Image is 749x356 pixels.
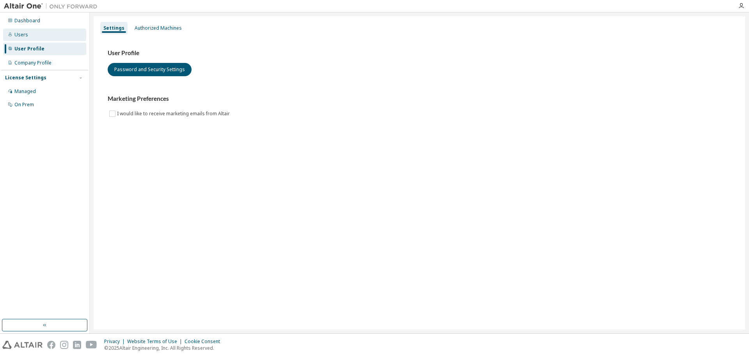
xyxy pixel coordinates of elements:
div: On Prem [14,102,34,108]
div: Authorized Machines [135,25,182,31]
img: altair_logo.svg [2,341,43,349]
img: linkedin.svg [73,341,81,349]
div: Dashboard [14,18,40,24]
h3: User Profile [108,49,731,57]
div: User Profile [14,46,44,52]
button: Password and Security Settings [108,63,192,76]
img: Altair One [4,2,101,10]
div: Company Profile [14,60,51,66]
p: © 2025 Altair Engineering, Inc. All Rights Reserved. [104,345,225,351]
label: I would like to receive marketing emails from Altair [117,109,231,118]
div: Users [14,32,28,38]
img: youtube.svg [86,341,97,349]
img: facebook.svg [47,341,55,349]
div: Privacy [104,338,127,345]
div: License Settings [5,75,46,81]
div: Cookie Consent [185,338,225,345]
div: Managed [14,88,36,95]
h3: Marketing Preferences [108,95,731,103]
div: Website Terms of Use [127,338,185,345]
div: Settings [103,25,124,31]
img: instagram.svg [60,341,68,349]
